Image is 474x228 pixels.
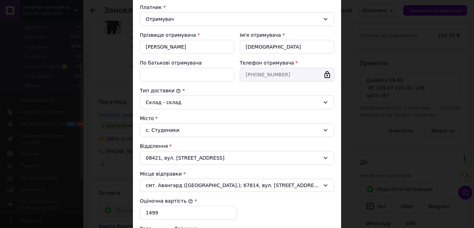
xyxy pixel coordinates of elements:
[140,123,334,137] div: с. Студеники
[140,143,334,150] div: Відділення
[140,170,334,177] div: Місце відправки
[146,15,320,23] div: Отримувач
[140,60,202,66] label: По батькові отримувача
[140,198,193,204] label: Оціночна вартість
[140,115,334,122] div: Місто
[240,68,334,82] input: +380
[140,87,334,94] div: Тип доставки
[140,32,196,38] label: Прізвище отримувача
[146,99,320,106] div: Склад - склад
[146,182,320,189] span: смт. Авангард ([GEOGRAPHIC_DATA].); 67814, вул. [STREET_ADDRESS]
[240,60,294,66] label: Телефон отримувача
[140,151,334,165] div: 08421, вул. [STREET_ADDRESS]
[240,32,281,38] label: Ім'я отримувача
[140,4,334,11] div: Платник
